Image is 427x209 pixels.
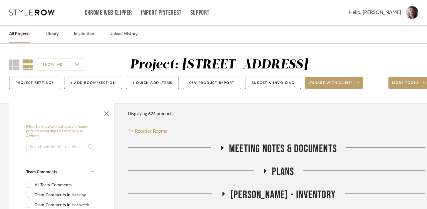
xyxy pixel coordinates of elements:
[26,124,97,139] h6: Filter by keyword, category or name prior to exporting to Excel or Bulk Actions
[183,77,241,89] button: CSV Product Import
[64,77,122,89] button: + Add Room/Section
[26,170,57,174] span: Team Comments
[26,141,97,153] input: Search within 624 results
[230,188,336,201] span: [PERSON_NAME] - Inventory
[9,30,30,38] a: All Projects
[126,77,179,89] button: + Quick Add Items
[309,81,353,90] span: Share with client
[135,128,167,135] span: Reorder Rooms
[74,30,94,38] a: Inspiration
[35,190,93,200] div: Team Comments in last day
[128,108,173,120] div: Displaying 624 products
[392,81,418,90] span: More tools
[128,128,167,135] button: Reorder Rooms
[109,30,138,38] a: Upload History
[141,10,182,15] a: Import Pinterest
[190,10,210,15] a: Support
[35,180,93,190] div: All Team Comments
[46,30,59,38] a: Library
[305,77,363,89] button: Share with client
[406,6,418,19] img: avatar
[349,9,401,16] span: Hello, [PERSON_NAME]
[9,77,60,89] button: Project Settings
[130,58,308,71] div: Project: [STREET_ADDRESS]
[272,165,294,178] span: Plans
[101,106,113,118] button: Close
[85,10,132,15] a: Chrome Web Clipper
[245,77,301,89] button: Budget & Invoicing
[229,142,337,155] span: Meeting notes & Documents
